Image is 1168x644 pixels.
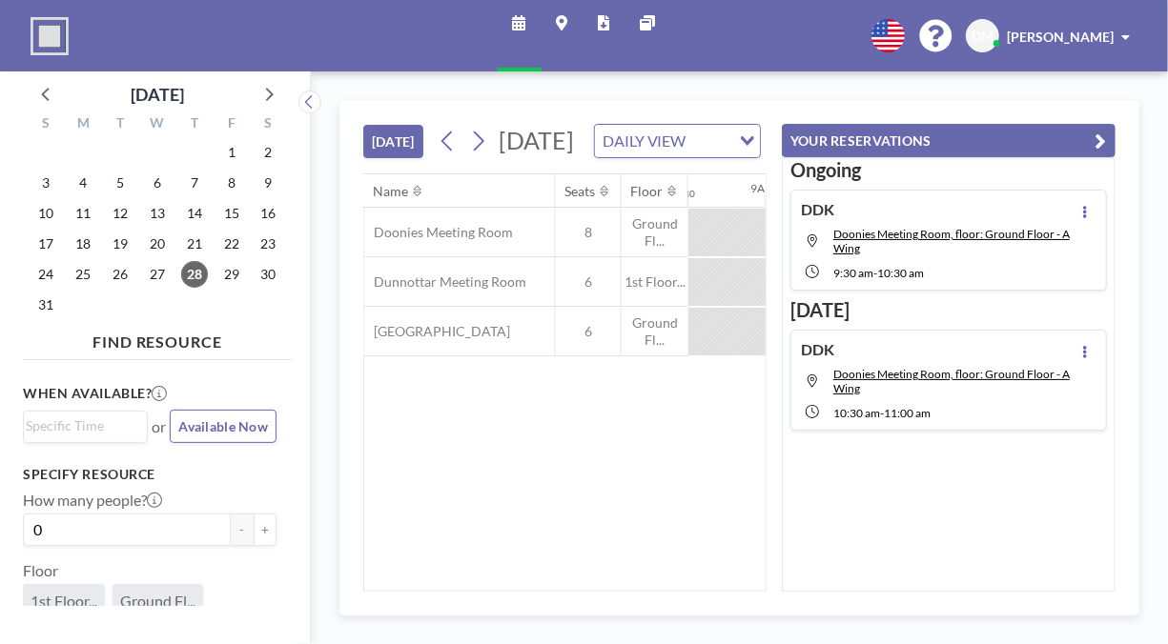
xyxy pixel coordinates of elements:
[31,17,69,55] img: organization-logo
[28,112,65,137] div: S
[102,112,139,137] div: T
[692,129,728,153] input: Search for option
[1007,29,1114,45] span: [PERSON_NAME]
[178,418,268,434] span: Available Now
[213,112,250,137] div: F
[556,273,621,291] span: 6
[499,126,574,154] span: [DATE]
[833,406,880,420] span: 10:30 AM
[107,200,133,227] span: Tuesday, August 12, 2025
[23,325,292,352] h4: FIND RESOURCE
[833,227,1070,255] span: Doonies Meeting Room, floor: Ground Floor - A Wing
[23,491,162,510] label: How many people?
[144,261,171,288] span: Wednesday, August 27, 2025
[364,323,510,340] span: [GEOGRAPHIC_DATA]
[218,261,245,288] span: Friday, August 29, 2025
[70,261,96,288] span: Monday, August 25, 2025
[801,200,834,219] h4: DDK
[622,273,688,291] span: 1st Floor...
[70,200,96,227] span: Monday, August 11, 2025
[32,170,59,196] span: Sunday, August 3, 2025
[218,139,245,166] span: Friday, August 1, 2025
[750,181,775,195] div: 9AM
[23,466,277,483] h3: Specify resource
[790,158,1107,182] h3: Ongoing
[218,200,245,227] span: Friday, August 15, 2025
[107,261,133,288] span: Tuesday, August 26, 2025
[65,112,102,137] div: M
[833,266,873,280] span: 9:30 AM
[363,125,423,158] button: [DATE]
[631,183,664,200] div: Floor
[170,410,277,443] button: Available Now
[877,266,924,280] span: 10:30 AM
[32,261,59,288] span: Sunday, August 24, 2025
[374,183,409,200] div: Name
[250,112,287,137] div: S
[181,231,208,257] span: Thursday, August 21, 2025
[256,231,282,257] span: Saturday, August 23, 2025
[32,292,59,318] span: Sunday, August 31, 2025
[139,112,176,137] div: W
[684,188,695,200] div: 30
[782,124,1116,157] button: YOUR RESERVATIONS
[556,224,621,241] span: 8
[884,406,931,420] span: 11:00 AM
[622,314,688,348] span: Ground Fl...
[144,231,171,257] span: Wednesday, August 20, 2025
[181,200,208,227] span: Thursday, August 14, 2025
[24,412,147,440] div: Search for option
[181,170,208,196] span: Thursday, August 7, 2025
[70,231,96,257] span: Monday, August 18, 2025
[152,417,166,436] span: or
[26,415,136,436] input: Search for option
[622,215,688,249] span: Ground Fl...
[70,170,96,196] span: Monday, August 4, 2025
[181,261,208,288] span: Thursday, August 28, 2025
[364,224,513,241] span: Doonies Meeting Room
[31,592,97,611] span: 1st Floor...
[120,592,195,611] span: Ground Fl...
[599,129,690,153] span: DAILY VIEW
[107,231,133,257] span: Tuesday, August 19, 2025
[256,170,282,196] span: Saturday, August 9, 2025
[218,170,245,196] span: Friday, August 8, 2025
[218,231,245,257] span: Friday, August 22, 2025
[144,170,171,196] span: Wednesday, August 6, 2025
[175,112,213,137] div: T
[972,28,994,45] span: DM
[256,261,282,288] span: Saturday, August 30, 2025
[23,561,58,580] label: Floor
[364,273,526,291] span: Dunnottar Meeting Room
[144,200,171,227] span: Wednesday, August 13, 2025
[131,81,184,108] div: [DATE]
[32,200,59,227] span: Sunday, August 10, 2025
[873,266,877,280] span: -
[595,125,760,157] div: Search for option
[32,231,59,257] span: Sunday, August 17, 2025
[254,513,277,546] button: +
[231,513,254,546] button: -
[256,139,282,166] span: Saturday, August 2, 2025
[801,340,834,359] h4: DDK
[833,367,1070,395] span: Doonies Meeting Room, floor: Ground Floor - A Wing
[256,200,282,227] span: Saturday, August 16, 2025
[880,406,884,420] span: -
[107,170,133,196] span: Tuesday, August 5, 2025
[556,323,621,340] span: 6
[790,298,1107,322] h3: [DATE]
[565,183,596,200] div: Seats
